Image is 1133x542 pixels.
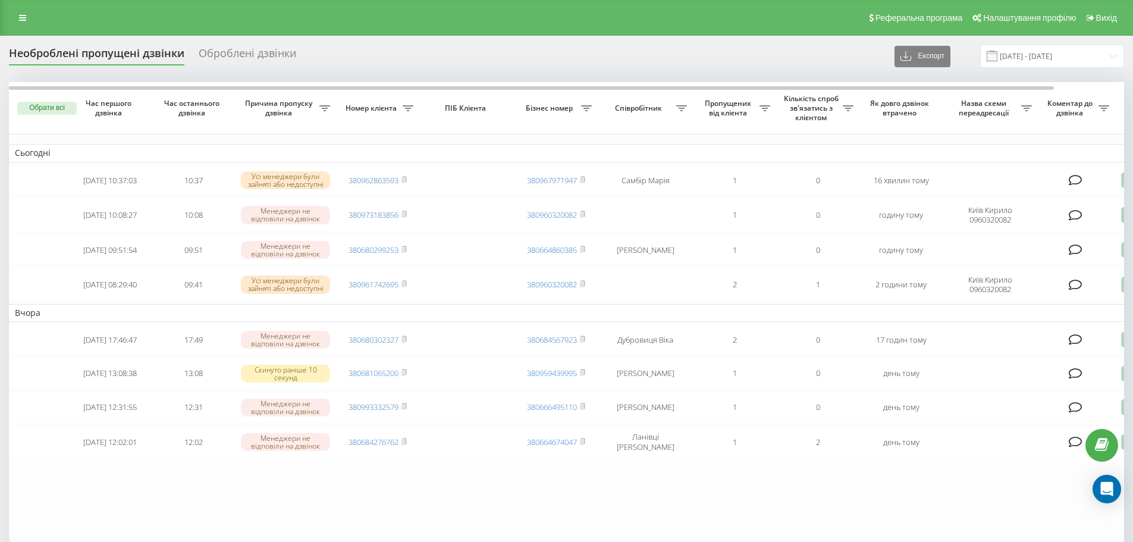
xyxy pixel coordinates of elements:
[241,275,330,293] div: Усі менеджери були зайняті або недоступні
[349,368,398,378] a: 380681065200
[349,279,398,290] a: 380961742695
[875,13,963,23] span: Реферальна програма
[342,104,403,113] span: Номер клієнта
[869,99,933,117] span: Як довго дзвінок втрачено
[199,47,296,65] div: Оброблені дзвінки
[527,334,577,345] a: 380684567923
[161,99,225,117] span: Час останнього дзвінка
[241,331,330,349] div: Менеджери не відповіли на дзвінок
[152,324,235,356] td: 17:49
[152,268,235,301] td: 09:41
[693,391,776,423] td: 1
[693,268,776,301] td: 2
[241,399,330,416] div: Менеджери не відповіли на дзвінок
[859,268,943,301] td: 2 години тому
[349,245,398,255] a: 380680299253
[859,391,943,423] td: день тому
[527,279,577,290] a: 380960320082
[693,198,776,231] td: 1
[68,234,152,266] td: [DATE] 09:51:54
[598,324,693,356] td: Дубровиця Віка
[598,165,693,196] td: Самбір Марія
[527,368,577,378] a: 380959439995
[349,209,398,220] a: 380973183856
[241,206,330,224] div: Менеджери не відповіли на дзвінок
[68,324,152,356] td: [DATE] 17:46:47
[598,391,693,423] td: [PERSON_NAME]
[241,99,319,117] span: Причина пропуску дзвінка
[859,234,943,266] td: годину тому
[78,99,142,117] span: Час першого дзвінка
[693,234,776,266] td: 1
[693,358,776,390] td: 1
[598,358,693,390] td: [PERSON_NAME]
[699,99,759,117] span: Пропущених від клієнта
[859,358,943,390] td: день тому
[943,198,1038,231] td: Київ Кирило 0960320082
[604,104,676,113] span: Співробітник
[152,425,235,459] td: 12:02
[859,425,943,459] td: день тому
[1044,99,1099,117] span: Коментар до дзвінка
[693,165,776,196] td: 1
[776,391,859,423] td: 0
[776,358,859,390] td: 0
[859,324,943,356] td: 17 годин тому
[693,425,776,459] td: 1
[349,334,398,345] a: 380680302327
[349,175,398,186] a: 380962863593
[152,165,235,196] td: 10:37
[527,437,577,447] a: 380664674047
[68,165,152,196] td: [DATE] 10:37:03
[527,175,577,186] a: 380967971947
[429,104,504,113] span: ПІБ Клієнта
[776,425,859,459] td: 2
[527,402,577,412] a: 380666495110
[895,46,950,67] button: Експорт
[241,433,330,451] div: Менеджери не відповіли на дзвінок
[527,209,577,220] a: 380960320082
[68,391,152,423] td: [DATE] 12:31:55
[241,241,330,259] div: Менеджери не відповіли на дзвінок
[152,358,235,390] td: 13:08
[241,365,330,383] div: Скинуто раніше 10 секунд
[1096,13,1117,23] span: Вихід
[949,99,1021,117] span: Назва схеми переадресації
[776,234,859,266] td: 0
[983,13,1076,23] span: Налаштування профілю
[241,171,330,189] div: Усі менеджери були зайняті або недоступні
[68,425,152,459] td: [DATE] 12:02:01
[152,234,235,266] td: 09:51
[598,234,693,266] td: [PERSON_NAME]
[598,425,693,459] td: Ланівці [PERSON_NAME]
[776,165,859,196] td: 0
[349,402,398,412] a: 380993332579
[520,104,581,113] span: Бізнес номер
[68,358,152,390] td: [DATE] 13:08:38
[152,198,235,231] td: 10:08
[776,324,859,356] td: 0
[68,198,152,231] td: [DATE] 10:08:27
[349,437,398,447] a: 380684276762
[693,324,776,356] td: 2
[152,391,235,423] td: 12:31
[776,198,859,231] td: 0
[776,268,859,301] td: 1
[859,198,943,231] td: годину тому
[527,245,577,255] a: 380664860385
[1093,475,1121,503] div: Open Intercom Messenger
[859,165,943,196] td: 16 хвилин тому
[68,268,152,301] td: [DATE] 08:29:40
[9,47,184,65] div: Необроблені пропущені дзвінки
[782,94,843,122] span: Кількість спроб зв'язатись з клієнтом
[17,102,77,115] button: Обрати всі
[943,268,1038,301] td: Київ Кирило 0960320082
